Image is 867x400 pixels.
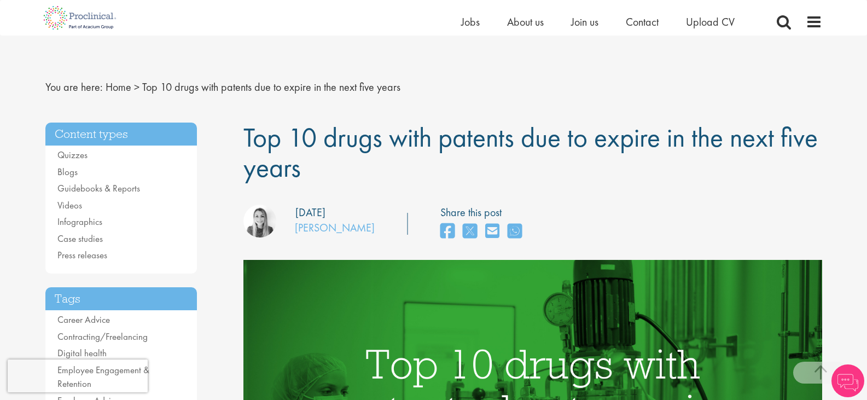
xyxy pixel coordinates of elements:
[440,220,455,244] a: share on facebook
[57,347,107,359] a: Digital health
[57,331,148,343] a: Contracting/Freelancing
[295,205,325,221] div: [DATE]
[57,199,82,211] a: Videos
[243,205,276,237] img: Hannah Burke
[8,360,148,392] iframe: reCAPTCHA
[507,15,544,29] a: About us
[571,15,598,29] a: Join us
[142,80,400,94] span: Top 10 drugs with patents due to expire in the next five years
[57,314,110,326] a: Career Advice
[508,220,522,244] a: share on whats app
[106,80,131,94] a: breadcrumb link
[57,149,88,161] a: Quizzes
[831,364,864,397] img: Chatbot
[57,249,107,261] a: Press releases
[440,205,527,221] label: Share this post
[57,216,102,228] a: Infographics
[485,220,499,244] a: share on email
[243,120,818,185] span: Top 10 drugs with patents due to expire in the next five years
[57,182,140,194] a: Guidebooks & Reports
[626,15,659,29] a: Contact
[57,233,103,245] a: Case studies
[45,80,103,94] span: You are here:
[295,221,375,235] a: [PERSON_NAME]
[45,287,197,311] h3: Tags
[461,15,480,29] a: Jobs
[686,15,735,29] a: Upload CV
[463,220,477,244] a: share on twitter
[57,166,78,178] a: Blogs
[45,123,197,146] h3: Content types
[134,80,139,94] span: >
